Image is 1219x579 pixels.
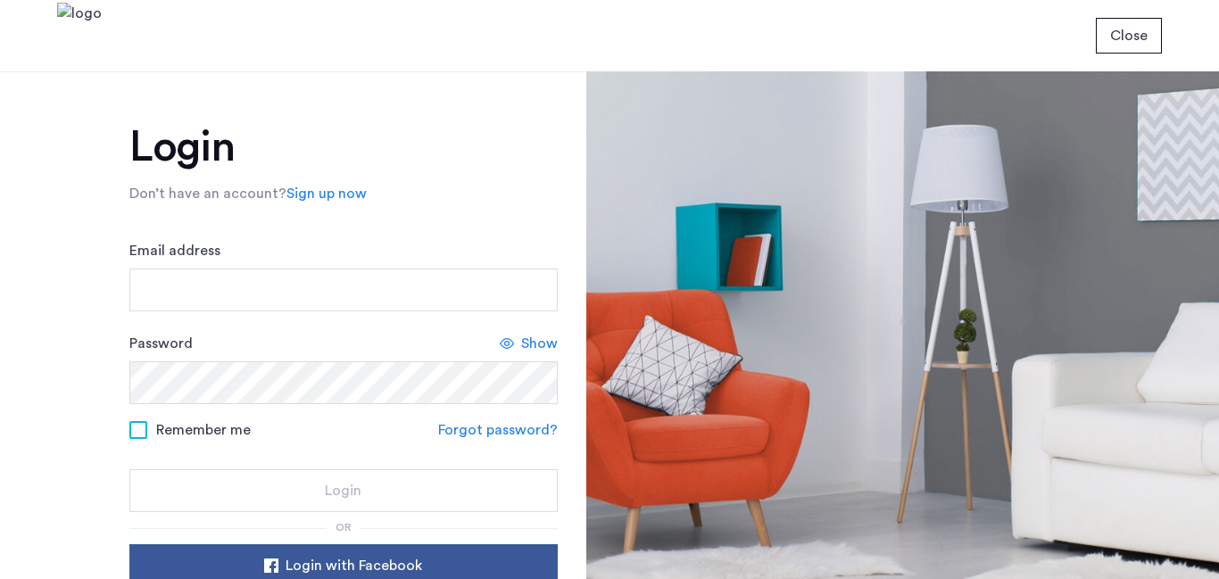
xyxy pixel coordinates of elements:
img: logo [57,3,102,70]
button: button [129,469,558,512]
label: Email address [129,240,220,261]
label: Password [129,333,193,354]
button: button [1096,18,1162,54]
span: Remember me [156,419,251,441]
span: Login [325,480,361,501]
h1: Login [129,126,558,169]
a: Forgot password? [438,419,558,441]
span: Login with Facebook [286,555,422,576]
span: or [336,522,352,533]
a: Sign up now [286,183,367,204]
span: Don’t have an account? [129,186,286,201]
span: Show [521,333,558,354]
span: Close [1110,25,1148,46]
